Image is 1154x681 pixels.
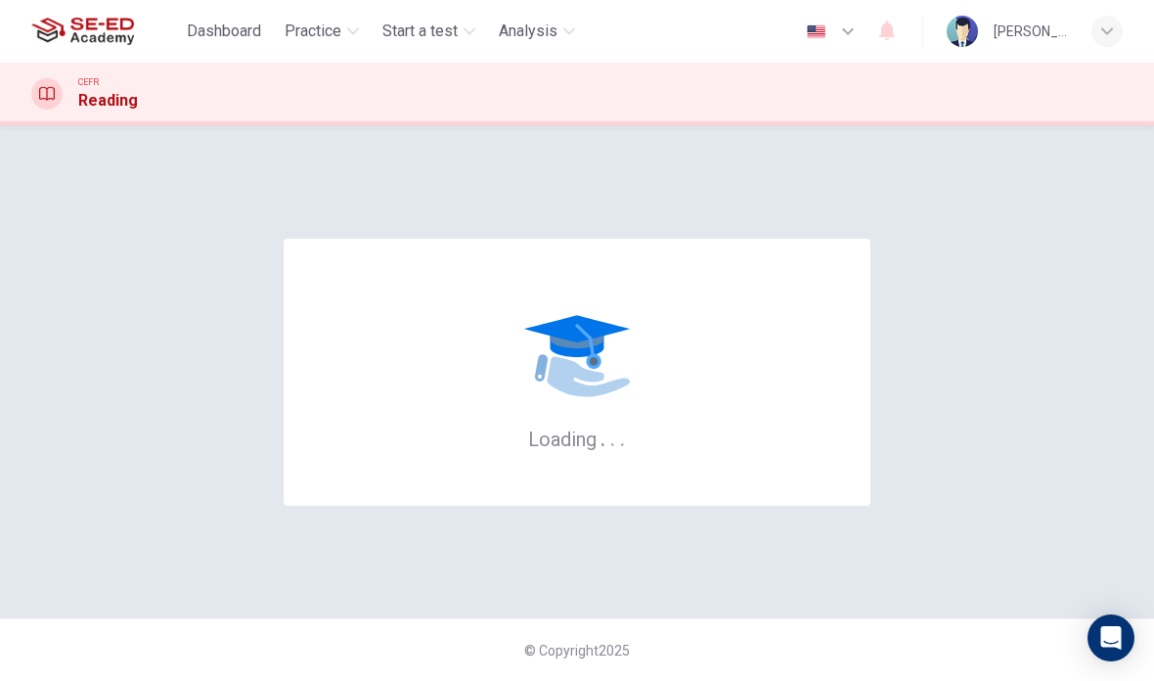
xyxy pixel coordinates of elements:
[947,16,978,47] img: Profile picture
[524,643,630,658] span: © Copyright 2025
[619,421,626,453] h6: .
[491,14,583,49] button: Analysis
[994,20,1068,43] div: [PERSON_NAME]
[285,20,341,43] span: Practice
[382,20,458,43] span: Start a test
[78,89,138,113] h1: Reading
[277,14,367,49] button: Practice
[1087,614,1134,661] div: Open Intercom Messenger
[78,75,99,89] span: CEFR
[179,14,269,49] button: Dashboard
[499,20,557,43] span: Analysis
[599,421,606,453] h6: .
[31,12,134,51] img: SE-ED Academy logo
[187,20,261,43] span: Dashboard
[31,12,179,51] a: SE-ED Academy logo
[804,24,828,39] img: en
[609,421,616,453] h6: .
[375,14,483,49] button: Start a test
[528,426,626,451] h6: Loading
